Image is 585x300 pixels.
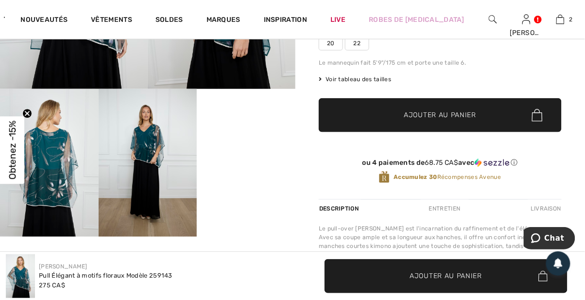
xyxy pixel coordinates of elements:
span: 68.75 CA$ [425,159,459,167]
img: 1ère Avenue [4,8,5,27]
div: Entretien [421,200,469,217]
span: Obtenez -15% [7,121,18,179]
a: Vêtements [91,16,132,26]
span: Voir tableau des tailles [319,75,392,84]
img: Mes infos [522,14,531,25]
span: Ajouter au panier [404,110,477,121]
div: Description [319,200,361,217]
a: Nouveautés [20,16,68,26]
strong: Accumulez 30 [394,174,437,180]
img: Récompenses Avenue [379,171,390,184]
img: Bag.svg [532,109,543,122]
div: Le mannequin fait 5'9"/175 cm et porte une taille 6. [319,58,562,67]
span: Ajouter au panier [410,271,482,281]
img: Mon panier [556,14,565,25]
img: Pull &Eacute;l&eacute;gant &agrave; Motifs Floraux mod&egrave;le 259143. 4 [99,89,197,237]
span: 275 CA$ [39,282,65,289]
div: Le pull-over [PERSON_NAME] est l'incarnation du raffinement et de l'élégance. Avec sa coupe ample... [319,225,562,277]
div: ou 4 paiements de68.75 CA$avecSezzle Cliquez pour en savoir plus sur Sezzle [319,159,562,171]
span: Inspiration [264,16,307,26]
div: [PERSON_NAME] [510,28,543,38]
button: Ajouter au panier [325,259,568,293]
div: Pull Élégant à motifs floraux Modèle 259143 [39,271,172,281]
img: recherche [489,14,497,25]
button: Ajouter au panier [319,98,562,132]
video: Your browser does not support the video tag. [197,89,295,138]
img: Sezzle [475,159,510,167]
div: ou 4 paiements de avec [319,159,562,167]
img: Bag.svg [538,271,548,282]
span: 2 [569,15,573,24]
a: Live [330,15,345,25]
span: Récompenses Avenue [394,173,501,181]
a: Se connecter [522,15,531,24]
span: 20 [319,36,343,51]
a: Robes de [MEDICAL_DATA] [369,15,465,25]
a: 2 [544,14,577,25]
a: Soldes [155,16,183,26]
span: 22 [345,36,369,51]
img: Pull &Eacute;l&eacute;gant &agrave; Motifs Floraux mod&egrave;le 259143 [6,254,35,298]
div: Livraison [528,200,562,217]
a: Marques [206,16,241,26]
button: Close teaser [22,108,32,118]
a: [PERSON_NAME] [39,263,87,270]
iframe: Ouvre un widget dans lequel vous pouvez chatter avec l’un de nos agents [524,227,575,251]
